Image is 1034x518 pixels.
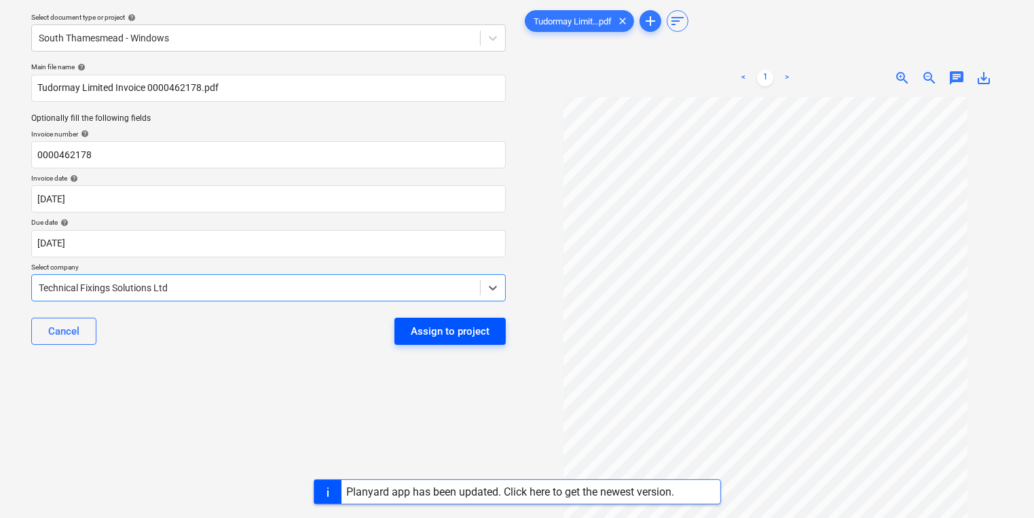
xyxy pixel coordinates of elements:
[31,263,506,274] p: Select company
[525,16,620,26] span: Tudormay Limit...pdf
[31,130,506,138] div: Invoice number
[31,13,506,22] div: Select document type or project
[614,13,631,29] span: clear
[411,322,490,340] div: Assign to project
[67,174,78,183] span: help
[31,141,506,168] input: Invoice number
[394,318,506,345] button: Assign to project
[894,70,910,86] span: zoom_in
[48,322,79,340] div: Cancel
[525,10,634,32] div: Tudormay Limit...pdf
[948,70,965,86] span: chat
[921,70,938,86] span: zoom_out
[31,185,506,212] input: Invoice date not specified
[31,62,506,71] div: Main file name
[642,13,659,29] span: add
[31,218,506,227] div: Due date
[976,70,992,86] span: save_alt
[966,453,1034,518] iframe: Chat Widget
[347,485,675,498] div: Planyard app has been updated. Click here to get the newest version.
[58,219,69,227] span: help
[78,130,89,138] span: help
[31,113,506,124] p: Optionally fill the following fields
[779,70,795,86] a: Next page
[31,318,96,345] button: Cancel
[125,14,136,22] span: help
[735,70,752,86] a: Previous page
[757,70,773,86] a: Page 1 is your current page
[669,13,686,29] span: sort
[31,174,506,183] div: Invoice date
[75,63,86,71] span: help
[31,75,506,102] input: Main file name
[31,230,506,257] input: Due date not specified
